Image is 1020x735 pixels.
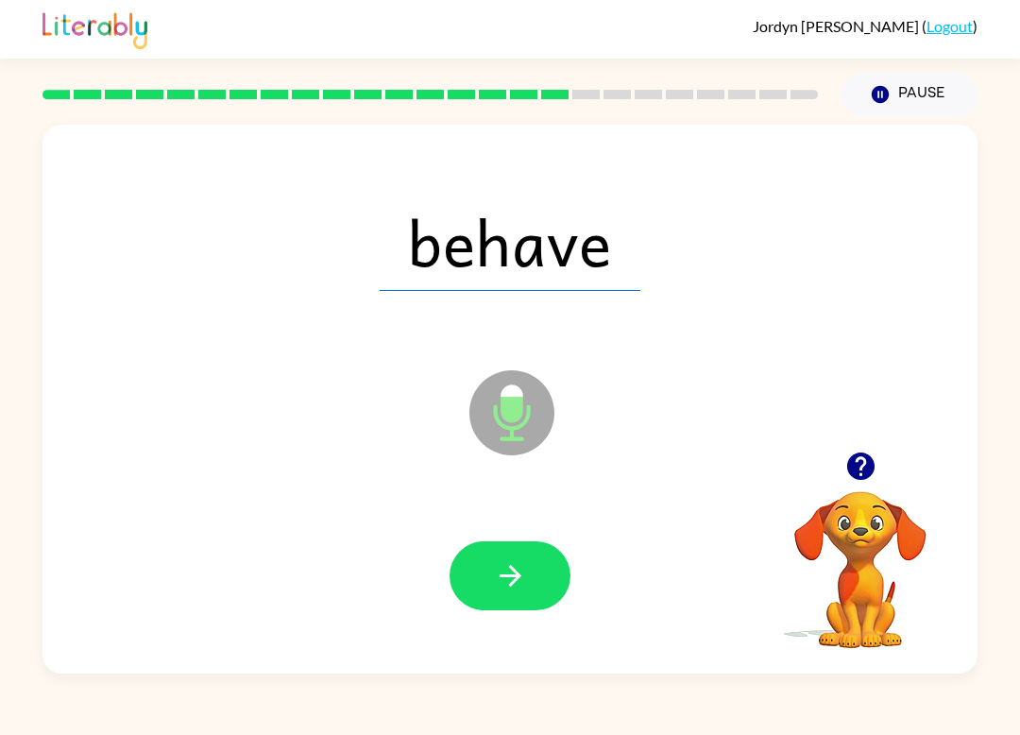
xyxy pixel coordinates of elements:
div: ( ) [753,17,977,35]
img: Literably [42,8,147,49]
video: Your browser must support playing .mp4 files to use Literably. Please try using another browser. [766,462,955,651]
a: Logout [926,17,973,35]
span: Jordyn [PERSON_NAME] [753,17,922,35]
button: Pause [841,73,977,116]
span: behave [380,193,640,291]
